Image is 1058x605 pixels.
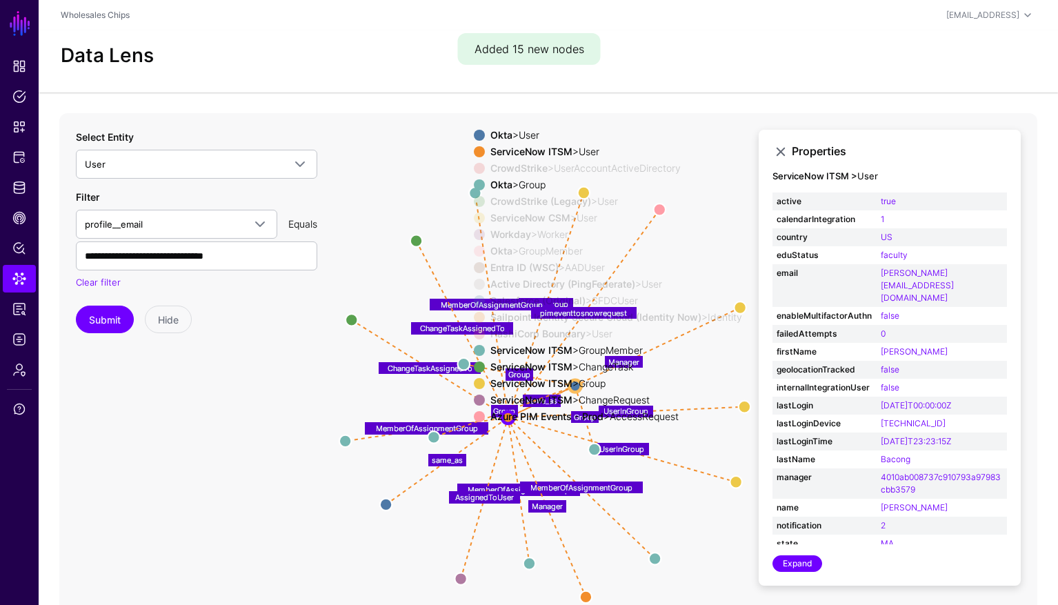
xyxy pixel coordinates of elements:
strong: ServiceNow CSM [490,212,570,224]
label: Select Entity [76,130,134,144]
span: Dashboard [12,59,26,73]
a: [PERSON_NAME] [881,502,948,513]
a: CAEP Hub [3,204,36,232]
div: > User [488,146,745,157]
strong: notification [777,519,872,532]
a: SGNL [8,8,32,39]
strong: lastLoginDevice [777,417,872,430]
h3: Properties [792,145,1007,158]
div: > SFDCUser [488,295,745,306]
strong: lastLoginTime [777,435,872,448]
a: US [881,232,892,242]
text: MemberOfAssignmentGroup [376,424,478,433]
strong: Okta [490,245,512,257]
a: Snippets [3,113,36,141]
text: Manager [532,502,563,511]
span: Reports [12,302,26,316]
div: > User [488,196,745,207]
strong: CrowdStrike (Legacy) [490,195,591,207]
a: Bacong [881,454,910,464]
div: > ChangeTask [488,361,745,373]
strong: CrowdStrike [490,162,548,174]
a: false [881,364,899,375]
div: [EMAIL_ADDRESS] [946,9,1019,21]
strong: geolocationTracked [777,364,872,376]
span: profile__email [85,219,143,230]
strong: Active Directory (PingFederate) [490,278,635,290]
text: ChangeTaskAssignedTo [420,324,505,333]
span: Data Lens [12,272,26,286]
text: AssignedToUser [455,493,514,502]
strong: lastLogin [777,399,872,412]
strong: ServiceNow ITSM [490,377,572,389]
div: > AccessRequest [488,411,745,422]
div: Equals [283,217,323,231]
a: [TECHNICAL_ID] [881,418,946,428]
strong: lastName [777,453,872,466]
text: ChangeTaskAssignedTo [388,363,472,373]
div: > User [488,328,745,339]
a: [DATE]T00:00:00Z [881,400,951,410]
strong: firstName [777,346,872,358]
strong: failedAttempts [777,328,872,340]
a: MA [881,538,894,548]
a: Dashboard [3,52,36,80]
span: Logs [12,333,26,346]
label: Filter [76,190,99,204]
a: Clear filter [76,277,121,288]
text: UserInGroup [599,444,644,454]
div: Added 15 new nodes [458,33,601,65]
a: 1 [881,214,884,224]
span: Identity Data Fabric [12,181,26,195]
strong: Sailpoint Identity Secure Cloud (Identity Now) [490,311,701,323]
strong: email [777,267,872,279]
div: > User [488,130,745,141]
h4: User [772,171,1007,182]
span: Policies [12,90,26,103]
a: 4010ab008737c910793a97983cbb3579 [881,472,1001,495]
span: Protected Systems [12,150,26,164]
a: Protected Systems [3,143,36,171]
div: > UserAccountActiveDirectory [488,163,745,174]
strong: country [777,231,872,244]
strong: ServiceNow ITSM [490,344,572,356]
strong: ServiceNow ITSM [490,361,572,373]
a: Admin [3,356,36,384]
strong: state [777,537,872,550]
a: false [881,310,899,321]
a: Wholesales Chips [61,10,130,20]
a: faculty [881,250,908,260]
strong: Okta [490,129,512,141]
div: > AADUser [488,262,745,273]
strong: Salesforce (Original) [490,295,586,306]
a: Data Lens [3,265,36,292]
strong: active [777,195,872,208]
a: true [881,196,896,206]
text: MemberOfAssignmentGroup [530,482,632,492]
a: Policies [3,83,36,110]
span: CAEP Hub [12,211,26,225]
strong: eduStatus [777,249,872,261]
a: 2 [881,520,886,530]
strong: enableMultifactorAuthn [777,310,872,322]
div: > GroupMember [488,246,745,257]
strong: internalIntegrationUser [777,381,872,394]
strong: manager [777,471,872,484]
a: [DATE]T23:23:15Z [881,436,951,446]
strong: ServiceNow ITSM [490,394,572,406]
text: same_as [432,455,463,465]
div: > Worker [488,229,745,240]
strong: ServiceNow ITSM [490,146,572,157]
a: Policy Lens [3,235,36,262]
button: Hide [145,306,192,333]
strong: HashiCorp Boundary [490,328,586,339]
span: Snippets [12,120,26,134]
div: > Identity [488,312,745,323]
a: Identity Data Fabric [3,174,36,201]
strong: calendarIntegration [777,213,872,226]
strong: Okta [490,179,512,190]
a: [PERSON_NAME] [881,346,948,357]
strong: Azure PIM Events - Prod [490,410,603,422]
button: Submit [76,306,134,333]
a: Logs [3,326,36,353]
